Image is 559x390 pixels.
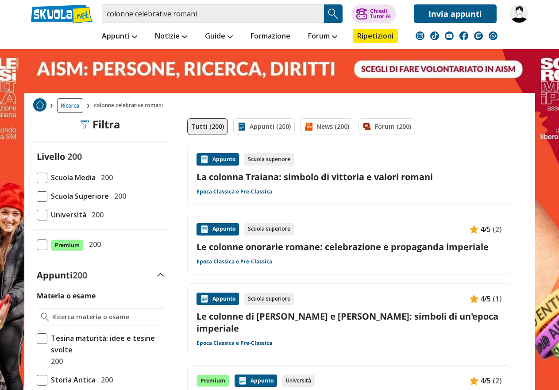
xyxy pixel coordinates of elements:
[197,241,502,253] a: Le colonne onorarie romane: celebrazione e propaganda imperiale
[300,118,353,135] a: News (200)
[327,7,340,20] img: Cerca appunti, riassunti o versioni
[197,340,272,347] a: Epoca Classica e Pre-Classica
[306,29,339,45] a: Forum
[80,120,89,129] img: Filtra filtri mobile
[47,332,164,355] span: Tesina maturità: idee e tesine svolte
[233,118,295,135] a: Appunti (200)
[200,294,209,303] img: Appunti contenuto
[153,29,189,45] a: Notizie
[80,118,120,131] div: Filtra
[470,294,478,303] img: Appunti contenuto
[197,223,239,236] div: Appunto
[459,31,468,40] img: facebook
[237,122,246,131] img: Appunti filtro contenuto
[489,31,497,40] img: WhatsApp
[203,29,235,45] a: Guide
[416,31,424,40] img: instagram
[33,98,46,113] a: Home
[370,8,391,19] div: Chiedi Tutor AI
[47,209,86,220] span: Università
[85,239,101,250] span: 200
[47,172,96,183] span: Scuola Media
[51,239,84,251] span: Premium
[282,375,315,387] div: Università
[324,4,343,23] button: Search Button
[362,122,371,131] img: Forum filtro contenuto
[37,291,96,301] label: Materia o esame
[197,375,229,387] div: Premium
[57,98,83,113] a: Ricerca
[248,29,293,45] a: Formazione
[470,376,478,385] img: Appunti contenuto
[351,4,396,23] button: ChiediTutor AI
[445,31,454,40] img: youtube
[474,31,483,40] img: twitch
[359,118,415,135] a: Forum (200)
[37,151,65,162] label: Livello
[200,155,209,164] img: Appunti contenuto
[238,376,247,385] img: Appunti contenuto
[430,31,439,40] img: tiktok
[187,118,228,135] a: Tutti (200)
[197,310,502,334] a: Le colonne di [PERSON_NAME] e [PERSON_NAME]: simboli di un'epoca imperiale
[353,29,398,43] a: Ripetizioni
[235,375,277,387] div: Appunto
[493,224,502,235] span: (2)
[102,4,324,23] input: Cerca appunti, riassunti o versioni
[100,29,139,45] a: Appunti
[200,225,209,234] img: Appunti contenuto
[37,269,87,281] label: Appunti
[493,293,502,305] span: (1)
[197,188,272,195] a: Epoca Classica e Pre-Classica
[52,313,160,321] input: Ricerca materia o esame
[480,224,491,235] span: 4/5
[41,313,49,321] img: Ricerca materia o esame
[493,375,502,386] span: (2)
[197,153,239,166] div: Appunto
[480,293,491,305] span: 4/5
[47,355,63,367] span: 200
[73,269,87,281] span: 200
[97,172,113,183] span: 200
[480,375,491,386] span: 4/5
[244,293,294,305] div: Scuola superiore
[97,374,113,386] span: 200
[111,190,126,202] span: 200
[244,223,294,236] div: Scuola superiore
[197,293,239,305] div: Appunto
[157,273,164,277] img: Apri e chiudi sezione
[67,151,82,162] span: 200
[88,209,104,220] span: 200
[47,190,109,202] span: Scuola Superiore
[414,4,497,23] a: Invia appunti
[47,374,96,386] span: Storia Antica
[197,171,502,183] a: La colonna Traiana: simbolo di vittoria e valori romani
[33,98,46,112] img: Home
[197,258,272,265] a: Epoca Classica e Pre-Classica
[510,4,528,23] img: chiarapadellaao
[304,122,313,131] img: News filtro contenuto
[94,98,166,113] span: colonne celebrative romani
[470,225,478,234] img: Appunti contenuto
[244,153,294,166] div: Scuola superiore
